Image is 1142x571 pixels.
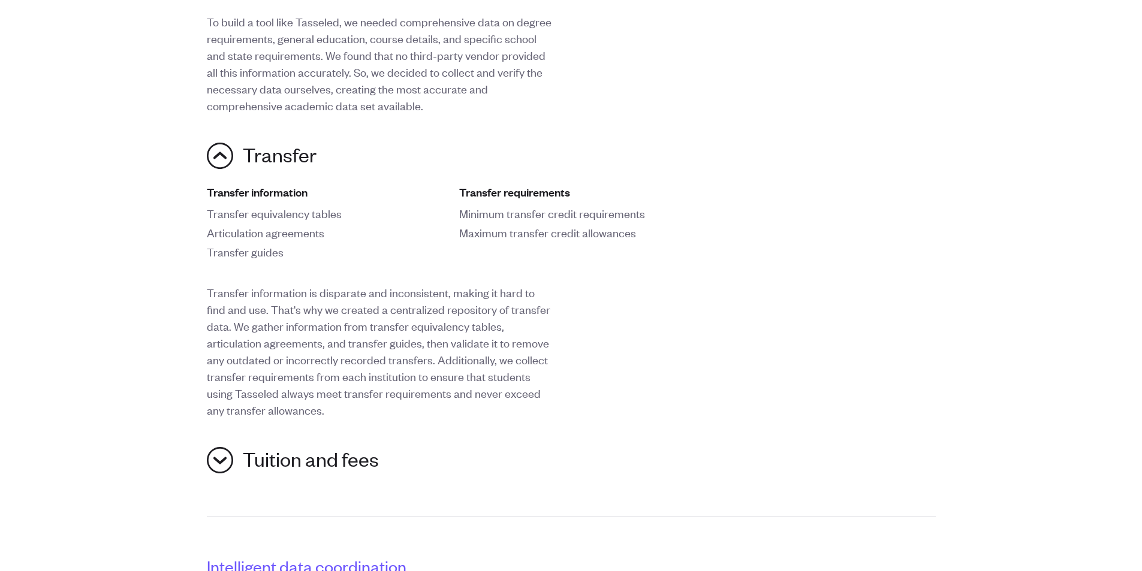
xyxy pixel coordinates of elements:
[243,447,379,473] span: Tuition and fees
[459,224,683,241] li: Maximum transfer credit allowances
[207,13,552,114] p: To build a tool like Tasseled, we needed comprehensive data on degree requirements, general educa...
[207,243,430,260] li: Transfer guides
[207,224,430,241] li: Articulation agreements
[207,183,430,200] h3: Transfer information
[459,183,683,200] h3: Transfer requirements
[207,138,936,174] button: Transfer
[243,143,317,169] span: Transfer
[207,442,936,478] button: Tuition and fees
[207,205,430,222] li: Transfer equivalency tables
[207,284,552,418] p: Transfer information is disparate and inconsistent, making it hard to find and use. That's why we...
[459,205,683,222] li: Minimum transfer credit requirements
